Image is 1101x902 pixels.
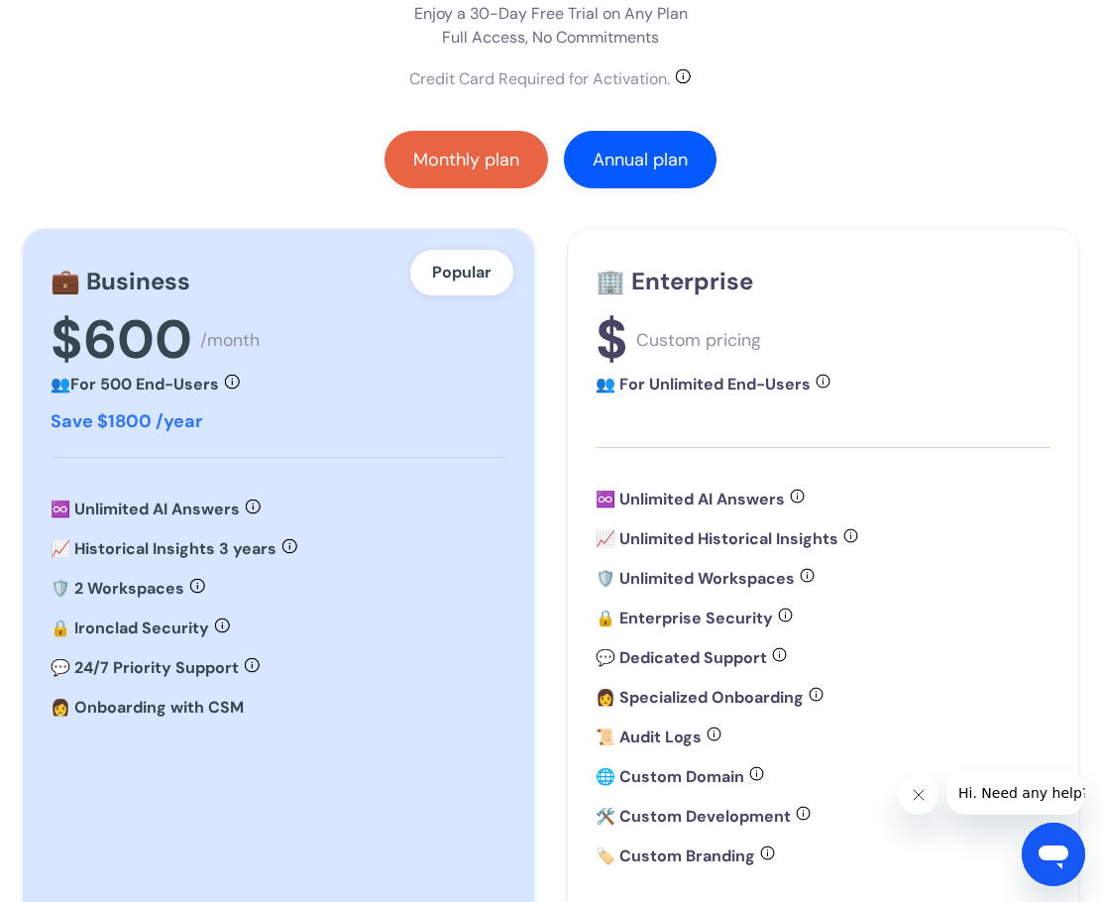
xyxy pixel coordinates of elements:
strong: 🛡️ 2 Workspaces [51,578,184,599]
strong: 🛠️ Custom Development [596,806,791,827]
strong: 👩 Onboarding with CSM [51,697,244,718]
div: Monthly plan [413,150,519,169]
div: Custom pricing [636,329,761,351]
strong: 📜 Audit Logs [596,727,702,747]
strong: 🏷️ Custom Branding [596,846,755,866]
div: $ [596,307,628,373]
strong: Save $1800 /year [51,409,202,433]
div: /month [200,329,260,351]
strong: 🛡️ Unlimited Workspaces [596,568,795,589]
div: Annual plan [593,150,688,169]
iframe: Close message [899,775,938,815]
strong: 👩 Specialized Onboarding [596,687,804,708]
span: Hi. Need any help? [12,14,143,30]
strong: 🔒 Ironclad Security [51,618,209,638]
strong: 🏢 Enterprise [596,266,753,296]
strong: 📈 Historical Insights 3 years [51,538,276,559]
div: Popular [409,249,514,296]
strong: For 500 End-Users [70,374,219,395]
strong: 💬 Dedicated Support [596,647,767,668]
div: Credit Card Required for Activation. [409,67,670,91]
strong: ♾️ Unlimited AI Answers [51,499,240,519]
strong: 📈 Unlimited Historical Insights [596,528,838,549]
iframe: Message from company [946,771,1085,815]
strong: 💼 Business [51,266,190,296]
strong: 🌐 Custom Domain [596,766,744,787]
iframe: Button to launch messaging window [1022,823,1085,886]
strong: 💬 24/7 Priority Support [51,657,239,678]
div: $600 [51,307,192,373]
strong: 🔒 Enterprise Security [596,608,773,628]
strong: ♾️ Unlimited AI Answers [596,489,785,509]
strong: 👥 For Unlimited End-Users [596,374,811,395]
strong: 👥 [51,374,70,395]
